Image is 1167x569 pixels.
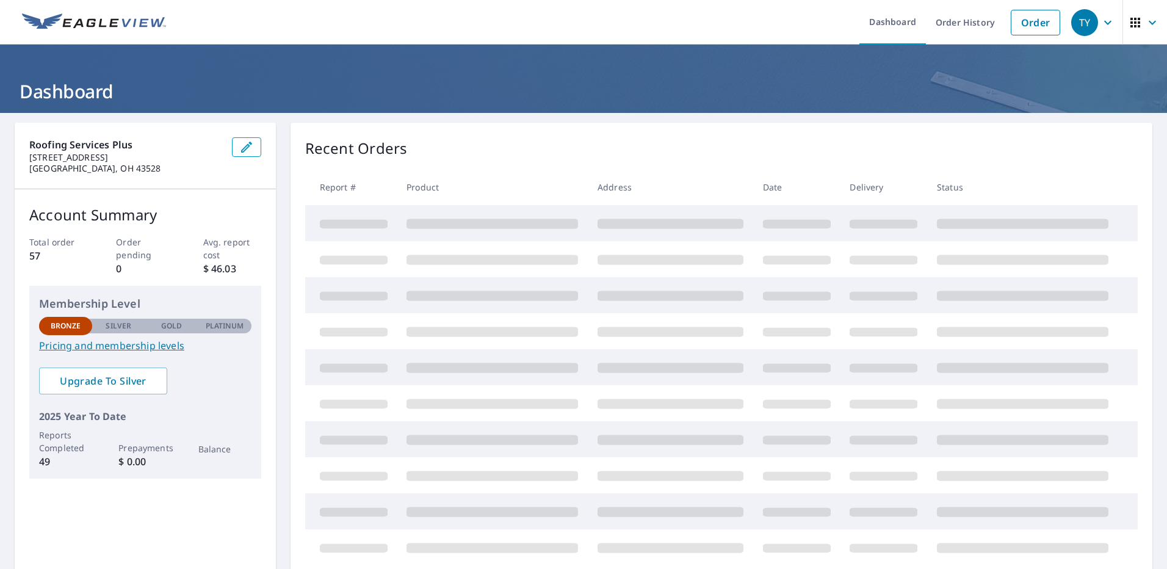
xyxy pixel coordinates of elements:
[588,169,753,205] th: Address
[51,321,81,332] p: Bronze
[39,454,92,469] p: 49
[840,169,927,205] th: Delivery
[927,169,1118,205] th: Status
[29,137,222,152] p: Roofing Services Plus
[305,137,408,159] p: Recent Orders
[39,338,251,353] a: Pricing and membership levels
[29,152,222,163] p: [STREET_ADDRESS]
[49,374,157,388] span: Upgrade To Silver
[116,261,174,276] p: 0
[1071,9,1098,36] div: TY
[29,236,87,248] p: Total order
[29,248,87,263] p: 57
[39,368,167,394] a: Upgrade To Silver
[39,295,251,312] p: Membership Level
[39,429,92,454] p: Reports Completed
[753,169,840,205] th: Date
[106,321,131,332] p: Silver
[198,443,251,455] p: Balance
[29,204,261,226] p: Account Summary
[206,321,244,332] p: Platinum
[118,441,172,454] p: Prepayments
[116,236,174,261] p: Order pending
[118,454,172,469] p: $ 0.00
[203,261,261,276] p: $ 46.03
[203,236,261,261] p: Avg. report cost
[15,79,1152,104] h1: Dashboard
[29,163,222,174] p: [GEOGRAPHIC_DATA], OH 43528
[39,409,251,424] p: 2025 Year To Date
[22,13,166,32] img: EV Logo
[305,169,397,205] th: Report #
[397,169,588,205] th: Product
[161,321,182,332] p: Gold
[1011,10,1060,35] a: Order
